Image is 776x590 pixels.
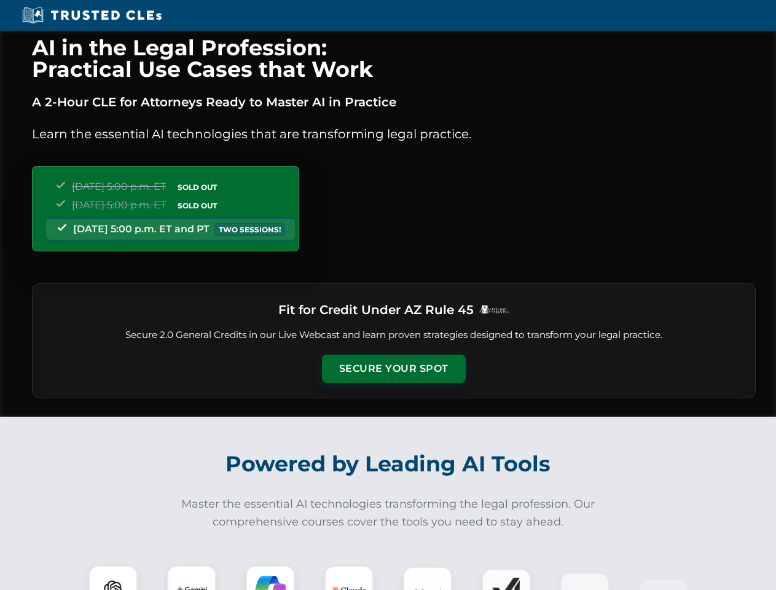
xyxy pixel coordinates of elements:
img: Logo [479,305,509,314]
button: Secure Your Spot [322,355,466,383]
span: SOLD OUT [173,181,221,194]
span: SOLD OUT [173,199,221,212]
h1: AI in the Legal Profession: Practical Use Cases that Work [32,37,756,80]
p: Master the essential AI technologies transforming the legal profession. Our comprehensive courses... [173,495,603,531]
p: A 2-Hour CLE for Attorneys Ready to Master AI in Practice [32,92,756,112]
img: Trusted CLEs [18,6,165,25]
span: [DATE] 5:00 p.m. ET [72,199,166,211]
p: Learn the essential AI technologies that are transforming legal practice. [32,124,756,144]
p: Secure 2.0 General Credits in our Live Webcast and learn proven strategies designed to transform ... [47,328,740,342]
h2: Powered by Leading AI Tools [48,442,729,486]
h3: Fit for Credit Under AZ Rule 45 [278,299,474,321]
span: [DATE] 5:00 p.m. ET [72,181,166,192]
